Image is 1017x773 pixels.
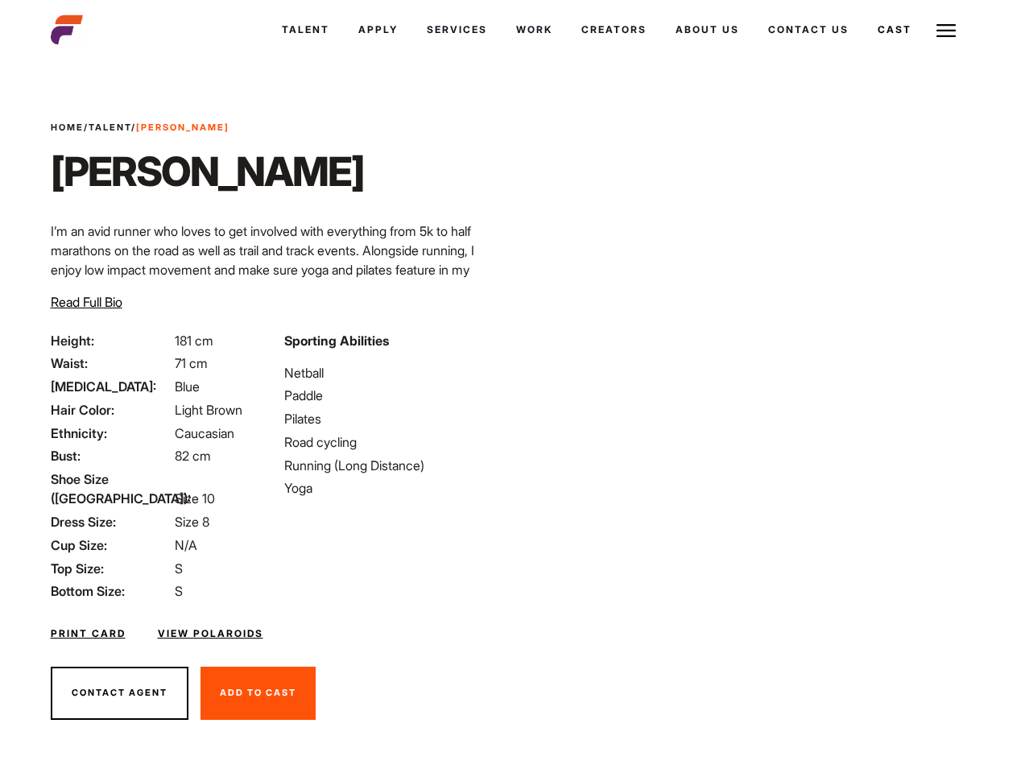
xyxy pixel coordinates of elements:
span: Size 8 [175,514,209,530]
a: Services [412,8,502,52]
strong: [PERSON_NAME] [136,122,229,133]
span: Bottom Size: [51,581,172,601]
button: Add To Cast [201,667,316,720]
li: Netball [284,363,498,382]
button: Contact Agent [51,667,188,720]
li: Pilates [284,409,498,428]
span: Dress Size: [51,512,172,531]
strong: Sporting Abilities [284,333,389,349]
span: Blue [175,378,200,395]
a: Work [502,8,567,52]
span: Shoe Size ([GEOGRAPHIC_DATA]): [51,469,172,508]
img: Burger icon [936,21,956,40]
li: Paddle [284,386,498,405]
span: Top Size: [51,559,172,578]
span: Light Brown [175,402,242,418]
span: / / [51,121,229,134]
span: Ethnicity: [51,424,172,443]
a: About Us [661,8,754,52]
img: cropped-aefm-brand-fav-22-square.png [51,14,83,46]
a: Talent [89,122,131,133]
span: 181 cm [175,333,213,349]
span: Bust: [51,446,172,465]
a: Creators [567,8,661,52]
span: [MEDICAL_DATA]: [51,377,172,396]
span: 82 cm [175,448,211,464]
a: Cast [863,8,926,52]
a: Home [51,122,84,133]
span: Height: [51,331,172,350]
span: Caucasian [175,425,234,441]
span: Read Full Bio [51,294,122,310]
li: Yoga [284,478,498,498]
h1: [PERSON_NAME] [51,147,364,196]
a: Contact Us [754,8,863,52]
span: Waist: [51,353,172,373]
span: 71 cm [175,355,208,371]
span: Size 10 [175,490,215,506]
li: Running (Long Distance) [284,456,498,475]
p: I’m an avid runner who loves to get involved with everything from 5k to half marathons on the roa... [51,221,499,318]
a: Talent [267,8,344,52]
span: Cup Size: [51,535,172,555]
a: View Polaroids [158,626,263,641]
a: Apply [344,8,412,52]
li: Road cycling [284,432,498,452]
span: Hair Color: [51,400,172,420]
button: Read Full Bio [51,292,122,312]
span: N/A [175,537,197,553]
a: Print Card [51,626,126,641]
span: S [175,560,183,577]
span: Add To Cast [220,687,296,698]
span: S [175,583,183,599]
